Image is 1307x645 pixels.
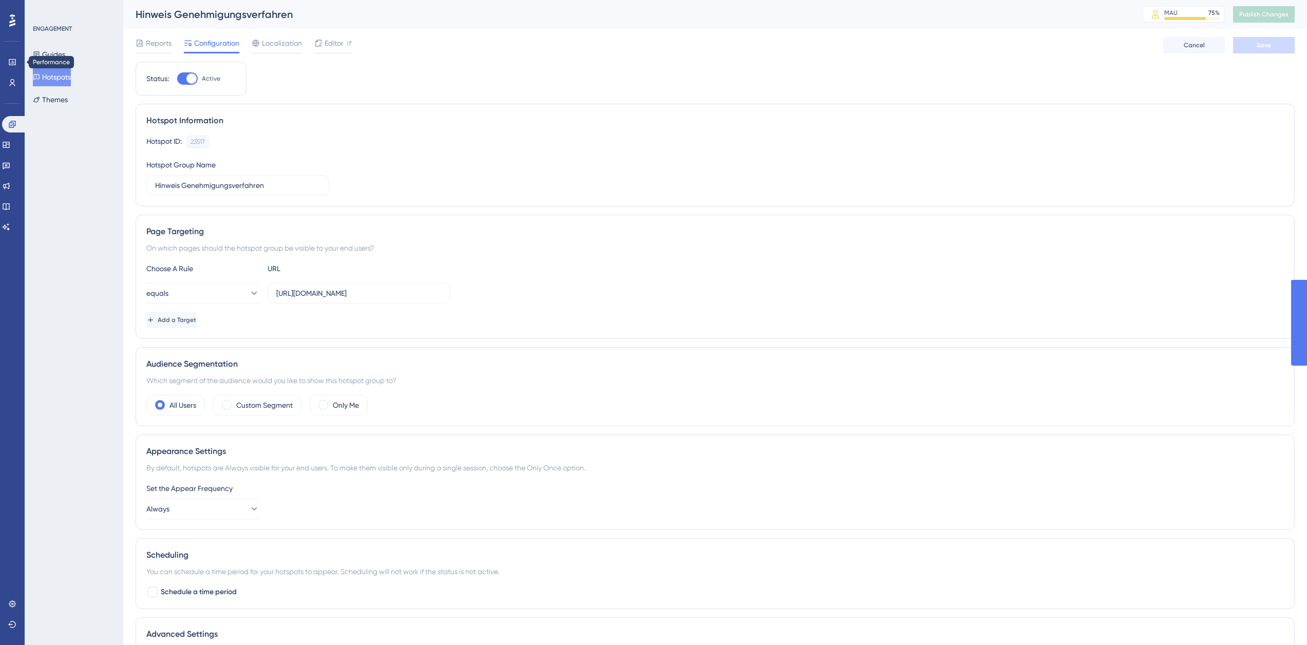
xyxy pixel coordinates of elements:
[158,316,196,324] span: Add a Target
[33,68,71,86] button: Hotspots
[169,399,196,411] label: All Users
[276,288,442,299] input: yourwebsite.com/path
[325,37,344,49] span: Editor
[1164,9,1178,17] div: MAU
[146,312,196,328] button: Add a Target
[1184,41,1205,49] span: Cancel
[1233,6,1295,23] button: Publish Changes
[146,358,1284,370] div: Audience Segmentation
[236,399,293,411] label: Custom Segment
[146,242,1284,254] div: On which pages should the hotspot group be visible to your end users?
[1264,604,1295,635] iframe: UserGuiding AI Assistant Launcher
[1257,41,1271,49] span: Save
[146,503,169,515] span: Always
[268,262,381,275] div: URL
[146,549,1284,561] div: Scheduling
[146,159,216,171] div: Hotspot Group Name
[146,283,259,303] button: equals
[191,138,205,146] div: 23517
[146,72,169,85] div: Status:
[146,135,182,148] div: Hotspot ID:
[1208,9,1220,17] div: 75 %
[136,7,1117,22] div: Hinweis Genehmigungsverfahren
[146,462,1284,474] div: By default, hotspots are Always visible for your end users. To make them visible only during a si...
[161,586,237,598] span: Schedule a time period
[146,287,168,299] span: equals
[262,37,302,49] span: Localization
[1239,10,1289,18] span: Publish Changes
[146,225,1284,238] div: Page Targeting
[1163,37,1225,53] button: Cancel
[33,25,72,33] div: ENGAGEMENT
[146,262,259,275] div: Choose A Rule
[146,482,1284,495] div: Set the Appear Frequency
[33,90,68,109] button: Themes
[194,37,239,49] span: Configuration
[146,37,172,49] span: Reports
[146,445,1284,458] div: Appearance Settings
[202,74,220,83] span: Active
[333,399,359,411] label: Only Me
[33,45,65,64] button: Guides
[1233,37,1295,53] button: Save
[146,374,1284,387] div: Which segment of the audience would you like to show this hotspot group to?
[146,565,1284,578] div: You can schedule a time period for your hotspots to appear. Scheduling will not work if the statu...
[146,115,1284,127] div: Hotspot Information
[155,180,320,191] input: Type your Hotspot Group Name here
[146,628,1284,640] div: Advanced Settings
[146,499,259,519] button: Always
